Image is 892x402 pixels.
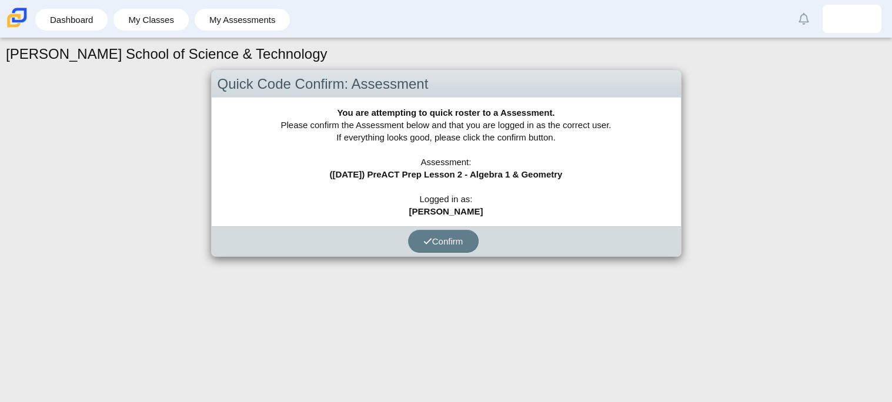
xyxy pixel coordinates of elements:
a: Alerts [791,6,817,32]
b: You are attempting to quick roster to a Assessment. [337,108,554,118]
button: Confirm [408,230,479,253]
a: Carmen School of Science & Technology [5,22,29,32]
b: ([DATE]) PreACT Prep Lesson 2 - Algebra 1 & Geometry [330,169,563,179]
h1: [PERSON_NAME] School of Science & Technology [6,44,328,64]
a: Dashboard [41,9,102,31]
div: Please confirm the Assessment below and that you are logged in as the correct user. If everything... [212,98,681,226]
img: Carmen School of Science & Technology [5,5,29,30]
a: adan.perezdiaz.JfDmE7 [823,5,881,33]
a: My Assessments [201,9,285,31]
b: [PERSON_NAME] [409,206,483,216]
a: My Classes [119,9,183,31]
span: Confirm [423,236,463,246]
div: Quick Code Confirm: Assessment [212,71,681,98]
img: adan.perezdiaz.JfDmE7 [843,9,861,28]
